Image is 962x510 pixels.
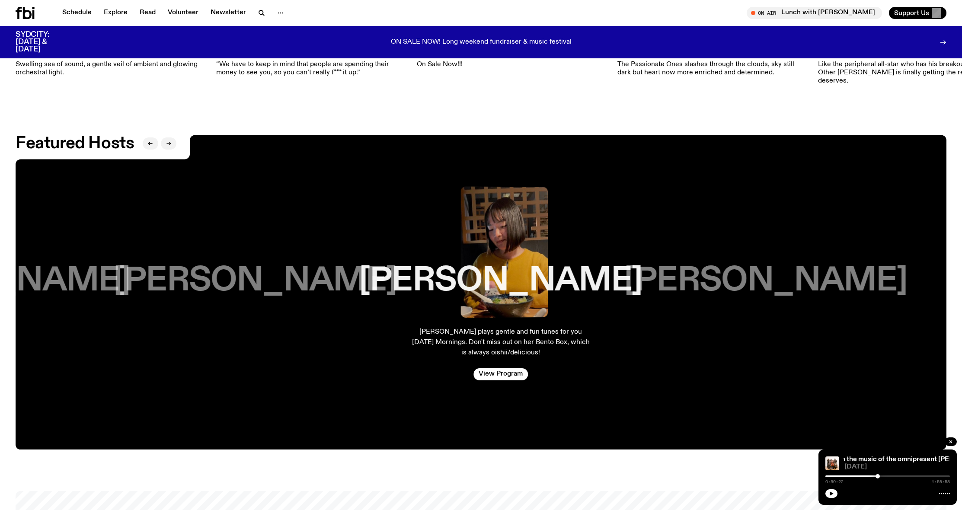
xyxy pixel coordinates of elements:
[932,480,950,484] span: 1:59:58
[624,265,908,297] h3: [PERSON_NAME]
[99,7,133,19] a: Explore
[216,61,407,77] p: “We have to keep in mind that people are spending their money to see you, so you can’t really f**...
[16,61,207,77] p: Swelling sea of sound, a gentle veil of ambient and glowing orchestral light.
[205,7,251,19] a: Newsletter
[825,480,844,484] span: 0:50:22
[134,7,161,19] a: Read
[417,61,591,69] p: On Sale Now!!!
[473,368,528,380] a: View Program
[617,61,809,77] p: The Passionate Ones slashes through the clouds, sky still dark but heart now more enriched and de...
[747,7,882,19] button: On AirLunch with [PERSON_NAME]
[844,464,950,470] span: [DATE]
[163,7,204,19] a: Volunteer
[57,7,97,19] a: Schedule
[894,9,929,17] span: Support Us
[411,327,591,358] p: [PERSON_NAME] plays gentle and fun tunes for you [DATE] Mornings. Don't miss out on her Bento Box...
[16,44,207,77] a: Ŋurru Wäŋa –Hand To Earth[DATE]Swelling sea of sound, a gentle veil of ambient and glowing orches...
[889,7,946,19] button: Support Us
[391,38,572,46] p: ON SALE NOW! Long weekend fundraiser & music festival
[216,44,407,77] a: Shock Corridor[DATE]“We have to keep in mind that people are spending their money to see you, so ...
[16,136,134,151] h2: Featured Hosts
[359,265,642,297] h3: [PERSON_NAME]
[114,265,397,297] h3: [PERSON_NAME]
[617,44,809,77] a: The Passionate Ones –Nourished By Time[DATE]The Passionate Ones slashes through the clouds, sky s...
[825,456,839,470] img: All seven members of Kokoroko either standing, sitting or spread out on the ground. They are hudd...
[16,31,71,53] h3: SYDCITY: [DATE] & [DATE]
